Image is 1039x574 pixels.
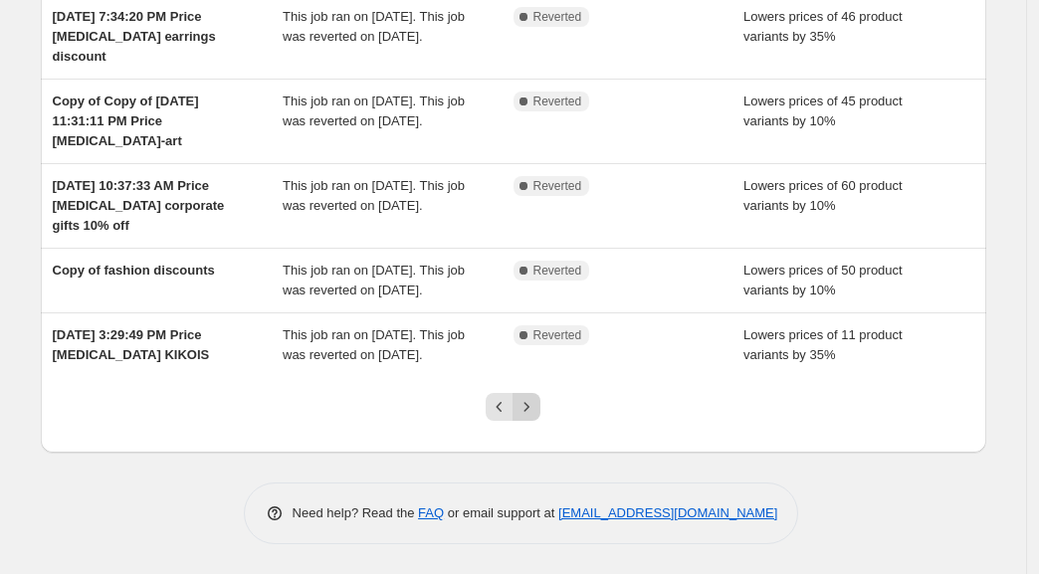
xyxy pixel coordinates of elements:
button: Previous [486,393,514,421]
span: Lowers prices of 46 product variants by 35% [743,9,903,44]
span: Lowers prices of 11 product variants by 35% [743,327,903,362]
span: This job ran on [DATE]. This job was reverted on [DATE]. [283,263,465,297]
button: Next [513,393,540,421]
span: Reverted [533,327,582,343]
span: This job ran on [DATE]. This job was reverted on [DATE]. [283,9,465,44]
span: Lowers prices of 45 product variants by 10% [743,94,903,128]
span: Reverted [533,9,582,25]
span: Reverted [533,178,582,194]
span: [DATE] 10:37:33 AM Price [MEDICAL_DATA] corporate gifts 10% off [53,178,225,233]
a: [EMAIL_ADDRESS][DOMAIN_NAME] [558,505,777,520]
span: or email support at [444,505,558,520]
span: Copy of Copy of [DATE] 11:31:11 PM Price [MEDICAL_DATA]-art [53,94,199,148]
span: This job ran on [DATE]. This job was reverted on [DATE]. [283,94,465,128]
span: [DATE] 3:29:49 PM Price [MEDICAL_DATA] KIKOIS [53,327,210,362]
span: Lowers prices of 60 product variants by 10% [743,178,903,213]
nav: Pagination [486,393,540,421]
span: Lowers prices of 50 product variants by 10% [743,263,903,297]
span: Copy of fashion discounts [53,263,215,278]
span: This job ran on [DATE]. This job was reverted on [DATE]. [283,178,465,213]
span: Need help? Read the [293,505,419,520]
span: [DATE] 7:34:20 PM Price [MEDICAL_DATA] earrings discount [53,9,216,64]
span: This job ran on [DATE]. This job was reverted on [DATE]. [283,327,465,362]
span: Reverted [533,94,582,109]
span: Reverted [533,263,582,279]
a: FAQ [418,505,444,520]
